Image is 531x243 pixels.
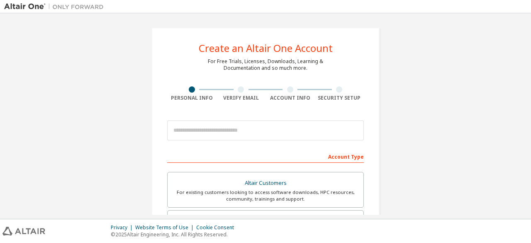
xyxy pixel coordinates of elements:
[2,227,45,236] img: altair_logo.svg
[173,177,358,189] div: Altair Customers
[208,58,323,71] div: For Free Trials, Licenses, Downloads, Learning & Documentation and so much more.
[173,189,358,202] div: For existing customers looking to access software downloads, HPC resources, community, trainings ...
[135,224,196,231] div: Website Terms of Use
[217,95,266,101] div: Verify Email
[265,95,315,101] div: Account Info
[111,224,135,231] div: Privacy
[111,231,239,238] p: © 2025 Altair Engineering, Inc. All Rights Reserved.
[4,2,108,11] img: Altair One
[167,95,217,101] div: Personal Info
[196,224,239,231] div: Cookie Consent
[315,95,364,101] div: Security Setup
[167,150,364,163] div: Account Type
[199,43,333,53] div: Create an Altair One Account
